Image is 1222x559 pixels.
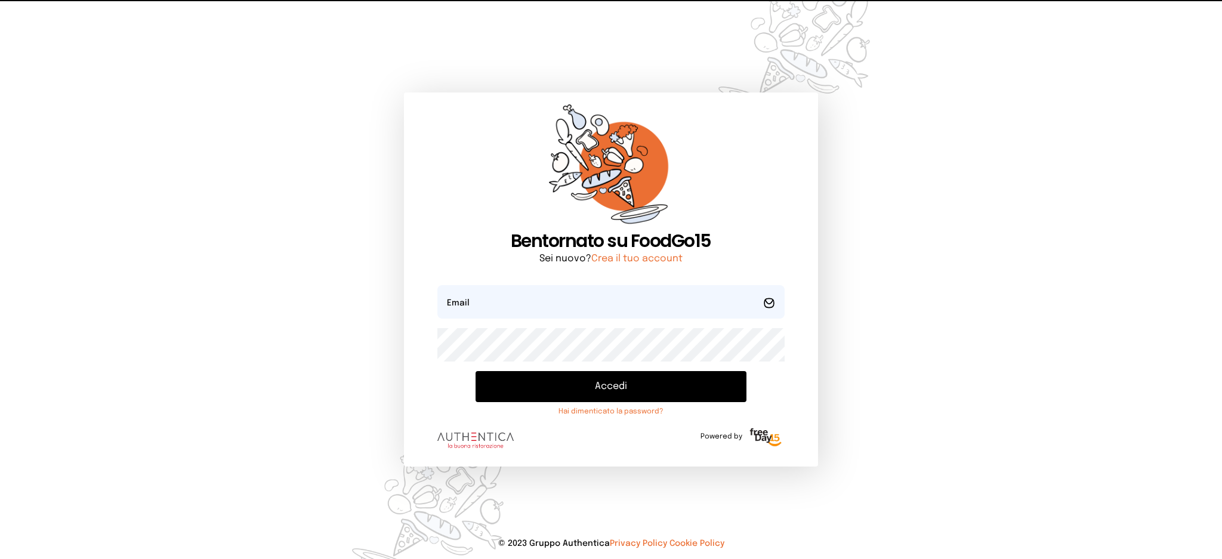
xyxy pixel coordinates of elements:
img: logo-freeday.3e08031.png [747,426,785,450]
p: © 2023 Gruppo Authentica [19,538,1203,549]
a: Crea il tuo account [591,254,683,264]
a: Hai dimenticato la password? [476,407,746,416]
button: Accedi [476,371,746,402]
img: logo.8f33a47.png [437,433,514,448]
p: Sei nuovo? [437,252,784,266]
span: Powered by [701,432,742,441]
a: Cookie Policy [669,539,724,548]
img: sticker-orange.65babaf.png [549,104,673,230]
a: Privacy Policy [610,539,667,548]
h1: Bentornato su FoodGo15 [437,230,784,252]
